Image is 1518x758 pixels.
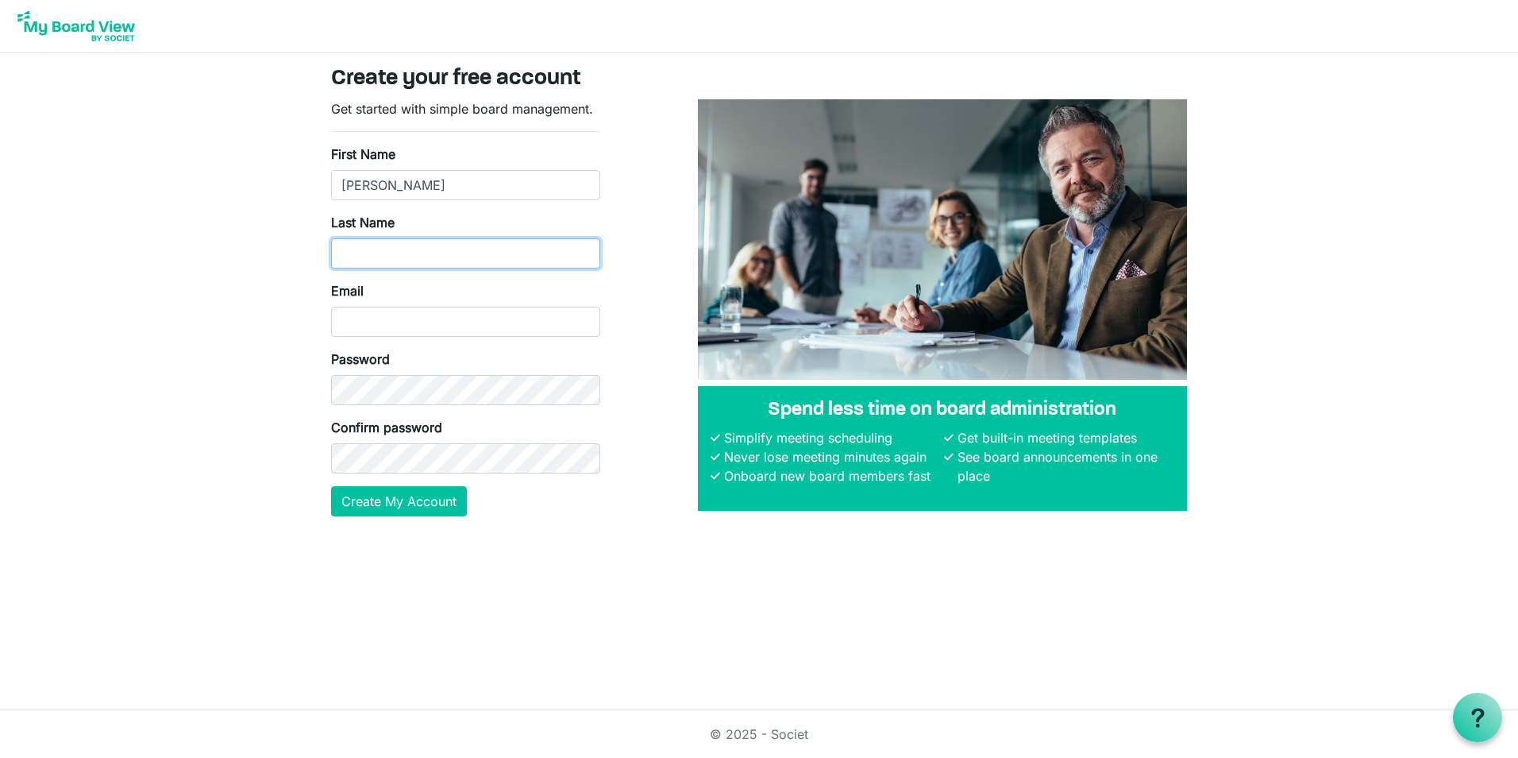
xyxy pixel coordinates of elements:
label: Email [331,281,364,300]
h4: Spend less time on board administration [711,399,1174,422]
li: Get built-in meeting templates [954,428,1174,447]
button: Create My Account [331,486,467,516]
h3: Create your free account [331,66,1187,93]
li: Simplify meeting scheduling [720,428,941,447]
label: Password [331,350,390,369]
label: First Name [331,145,395,164]
span: Get started with simple board management. [331,101,593,117]
li: Onboard new board members fast [720,466,941,485]
a: © 2025 - Societ [710,726,808,742]
li: Never lose meeting minutes again [720,447,941,466]
img: My Board View Logo [13,6,140,46]
img: A photograph of board members sitting at a table [698,99,1187,380]
label: Confirm password [331,418,442,437]
li: See board announcements in one place [954,447,1174,485]
label: Last Name [331,213,395,232]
